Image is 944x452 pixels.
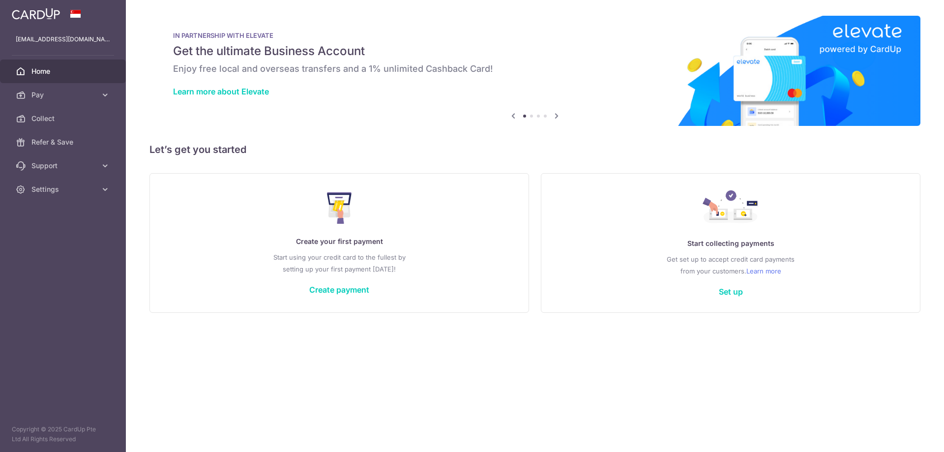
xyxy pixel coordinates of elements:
[31,161,96,171] span: Support
[12,8,60,20] img: CardUp
[173,87,269,96] a: Learn more about Elevate
[173,63,897,75] h6: Enjoy free local and overseas transfers and a 1% unlimited Cashback Card!
[149,16,920,126] img: Renovation banner
[149,142,920,157] h5: Let’s get you started
[31,90,96,100] span: Pay
[561,238,900,249] p: Start collecting payments
[561,253,900,277] p: Get set up to accept credit card payments from your customers.
[703,190,759,226] img: Collect Payment
[327,192,352,224] img: Make Payment
[173,31,897,39] p: IN PARTNERSHIP WITH ELEVATE
[31,184,96,194] span: Settings
[16,34,110,44] p: [EMAIL_ADDRESS][DOMAIN_NAME]
[173,43,897,59] h5: Get the ultimate Business Account
[170,251,509,275] p: Start using your credit card to the fullest by setting up your first payment [DATE]!
[746,265,781,277] a: Learn more
[309,285,369,295] a: Create payment
[170,236,509,247] p: Create your first payment
[31,114,96,123] span: Collect
[719,287,743,297] a: Set up
[31,137,96,147] span: Refer & Save
[31,66,96,76] span: Home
